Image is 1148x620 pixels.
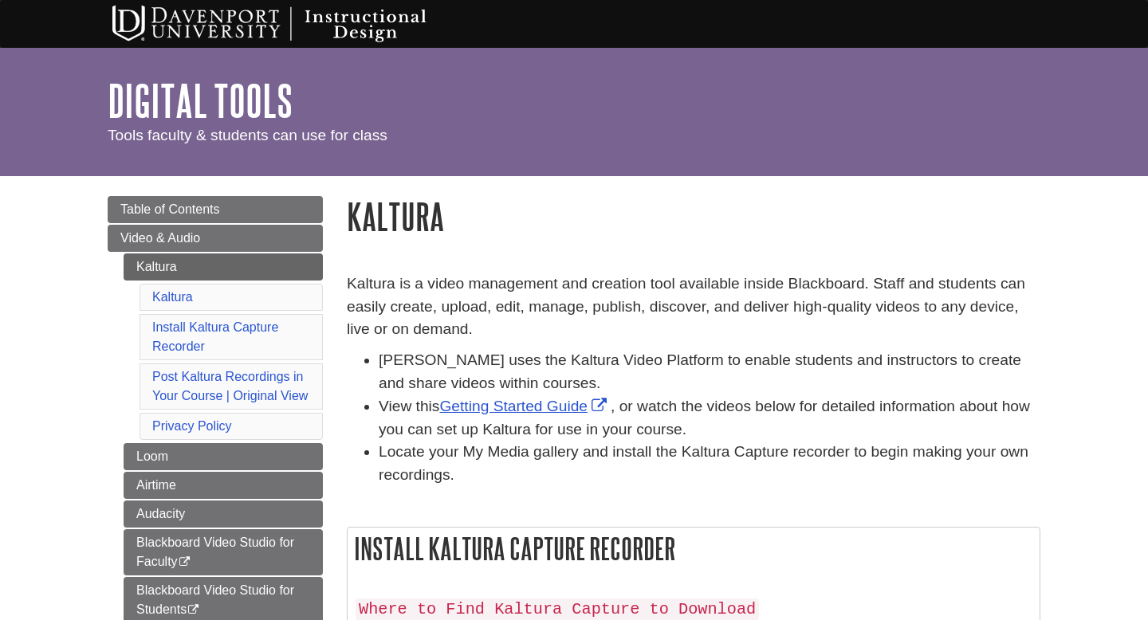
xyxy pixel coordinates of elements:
[124,500,323,528] a: Audacity
[120,231,200,245] span: Video & Audio
[439,398,611,414] a: Link opens in new window
[108,225,323,252] a: Video & Audio
[124,529,323,575] a: Blackboard Video Studio for Faculty
[356,598,759,620] code: Where to Find Kaltura Capture to Download
[108,127,387,143] span: Tools faculty & students can use for class
[124,253,323,281] a: Kaltura
[152,370,308,402] a: Post Kaltura Recordings in Your Course | Original View
[379,441,1040,487] li: Locate your My Media gallery and install the Kaltura Capture recorder to begin making your own re...
[108,196,323,223] a: Table of Contents
[152,419,232,433] a: Privacy Policy
[124,472,323,499] a: Airtime
[152,290,193,304] a: Kaltura
[187,605,200,615] i: This link opens in a new window
[348,528,1040,570] h2: Install Kaltura Capture Recorder
[347,273,1040,341] p: Kaltura is a video management and creation tool available inside Blackboard. Staff and students c...
[100,4,482,44] img: Davenport University Instructional Design
[108,76,293,125] a: Digital Tools
[379,395,1040,441] li: View this , or watch the videos below for detailed information about how you can set up Kaltura f...
[379,349,1040,395] li: [PERSON_NAME] uses the Kaltura Video Platform to enable students and instructors to create and sh...
[152,320,278,353] a: Install Kaltura Capture Recorder
[120,202,220,216] span: Table of Contents
[178,557,191,567] i: This link opens in a new window
[124,443,323,470] a: Loom
[347,196,1040,237] h1: Kaltura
